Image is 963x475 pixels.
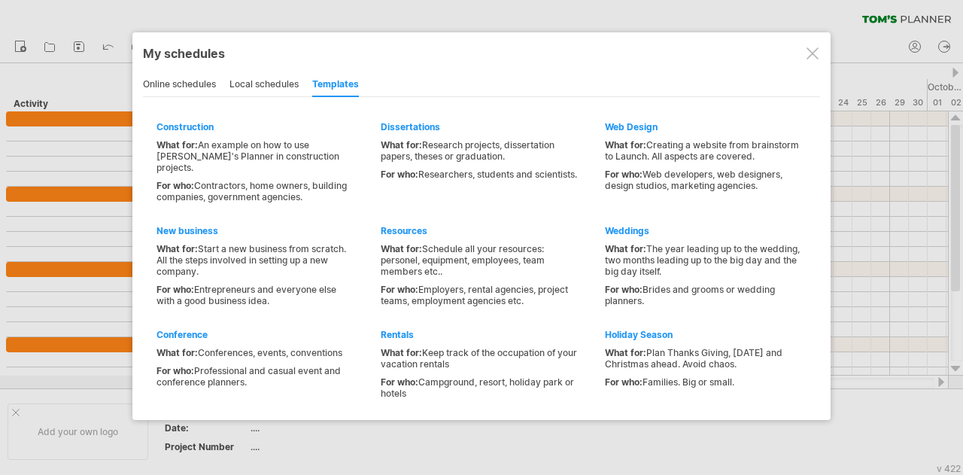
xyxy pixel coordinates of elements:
[381,139,577,162] div: Research projects, dissertation papers, theses or graduation.
[381,243,422,254] span: What for:
[156,329,353,340] div: Conference
[381,243,577,277] div: Schedule all your resources: personel, equipment, employees, team members etc..
[229,73,299,97] div: local schedules
[156,139,353,173] div: An example on how to use [PERSON_NAME]'s Planner in construction projects.
[381,121,577,132] div: Dissertations
[156,243,198,254] span: What for:
[381,169,577,180] div: Researchers, students and scientists.
[381,225,577,236] div: Resources
[605,243,801,277] div: The year leading up to the wedding, two months leading up to the big day and the big day itself.
[605,347,801,370] div: Plan Thanks Giving, [DATE] and Christmas ahead. Avoid chaos.
[156,180,353,202] div: Contractors, home owners, building companies, government agencies.
[605,139,801,162] div: Creating a website from brainstorm to Launch. All aspects are covered.
[143,73,216,97] div: online schedules
[381,376,577,399] div: Campground, resort, holiday park or hotels
[381,376,418,388] span: For who:
[605,329,801,340] div: Holiday Season
[156,139,198,151] span: What for:
[381,284,577,306] div: Employers, rental agencies, project teams, employment agencies etc.
[156,347,198,358] span: What for:
[312,73,359,97] div: templates
[381,169,418,180] span: For who:
[156,365,194,376] span: For who:
[381,139,422,151] span: What for:
[605,139,646,151] span: What for:
[143,46,820,61] div: My schedules
[156,284,353,306] div: Entrepreneurs and everyone else with a good business idea.
[156,365,353,388] div: Professional and casual event and conference planners.
[381,347,577,370] div: Keep track of the occupation of your vacation rentals
[156,121,353,132] div: Construction
[605,225,801,236] div: Weddings
[605,243,646,254] span: What for:
[156,243,353,277] div: Start a new business from scratch. All the steps involved in setting up a new company.
[605,284,643,295] span: For who:
[605,376,801,388] div: Families. Big or small.
[381,347,422,358] span: What for:
[605,169,801,191] div: Web developers, web designers, design studios, marketing agencies.
[605,284,801,306] div: Brides and grooms or wedding planners.
[605,121,801,132] div: Web Design
[605,376,643,388] span: For who:
[605,347,646,358] span: What for:
[156,225,353,236] div: New business
[156,347,353,358] div: Conferences, events, conventions
[381,284,418,295] span: For who:
[156,284,194,295] span: For who:
[605,169,643,180] span: For who:
[156,180,194,191] span: For who:
[381,329,577,340] div: Rentals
